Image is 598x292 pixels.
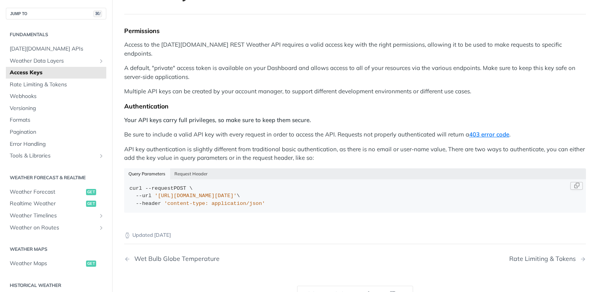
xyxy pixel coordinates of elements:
a: Weather on RoutesShow subpages for Weather on Routes [6,222,106,234]
span: Access Keys [10,69,104,77]
span: Versioning [10,105,104,112]
nav: Pagination Controls [124,247,586,270]
h2: Weather Forecast & realtime [6,174,106,181]
span: ⌘/ [93,10,102,17]
a: Tools & LibrariesShow subpages for Tools & Libraries [6,150,106,162]
span: get [86,261,96,267]
div: POST \ \ [130,185,581,208]
span: Pagination [10,128,104,136]
span: --request [145,185,174,191]
a: Rate Limiting & Tokens [6,79,106,91]
span: Rate Limiting & Tokens [10,81,104,89]
span: curl [130,185,142,191]
span: Weather on Routes [10,224,96,232]
p: Access to the [DATE][DOMAIN_NAME] REST Weather API requires a valid access key with the right per... [124,40,586,58]
a: [DATE][DOMAIN_NAME] APIs [6,43,106,55]
strong: Your API keys carry full privileges, so make sure to keep them secure. [124,116,311,124]
h2: Fundamentals [6,31,106,38]
span: [DATE][DOMAIN_NAME] APIs [10,45,104,53]
p: Updated [DATE] [124,231,586,239]
span: --url [136,193,152,199]
div: Authentication [124,102,586,110]
button: Request Header [170,168,212,179]
span: Weather Maps [10,260,84,268]
a: Realtime Weatherget [6,198,106,210]
div: Rate Limiting & Tokens [509,255,580,262]
span: Tools & Libraries [10,152,96,160]
div: Wet Bulb Globe Temperature [130,255,220,262]
button: Show subpages for Weather on Routes [98,225,104,231]
button: Show subpages for Weather Data Layers [98,58,104,64]
a: Weather TimelinesShow subpages for Weather Timelines [6,210,106,222]
a: Weather Mapsget [6,258,106,269]
a: Weather Data LayersShow subpages for Weather Data Layers [6,55,106,67]
span: Error Handling [10,140,104,148]
p: API key authentication is slightly different from traditional basic authentication, as there is n... [124,145,586,163]
a: Error Handling [6,138,106,150]
a: Weather Forecastget [6,186,106,198]
span: Weather Data Layers [10,57,96,65]
span: Webhooks [10,93,104,100]
p: A default, "private" access token is available on your Dashboard and allows access to all of your... [124,64,586,81]
button: Show subpages for Tools & Libraries [98,153,104,159]
h2: Weather Maps [6,246,106,253]
span: get [86,189,96,195]
span: 'content-type: application/json' [164,201,265,206]
p: Multiple API keys can be created by your account manager, to support different development enviro... [124,87,586,96]
p: Be sure to include a valid API key with every request in order to access the API. Requests not pr... [124,130,586,139]
span: Weather Timelines [10,212,96,220]
a: Versioning [6,103,106,114]
a: Access Keys [6,67,106,79]
span: '[URL][DOMAIN_NAME][DATE]' [155,193,237,199]
span: Weather Forecast [10,188,84,196]
a: Previous Page: Wet Bulb Globe Temperature [124,255,322,262]
a: 403 error code [469,131,509,138]
div: Permissions [124,27,586,35]
span: Formats [10,116,104,124]
button: Copy Code [570,182,583,190]
a: Next Page: Rate Limiting & Tokens [509,255,586,262]
button: JUMP TO⌘/ [6,8,106,19]
span: Realtime Weather [10,200,84,208]
button: Show subpages for Weather Timelines [98,213,104,219]
a: Pagination [6,126,106,138]
a: Formats [6,114,106,126]
span: --header [136,201,161,206]
a: Webhooks [6,91,106,102]
span: get [86,201,96,207]
h2: Historical Weather [6,282,106,289]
